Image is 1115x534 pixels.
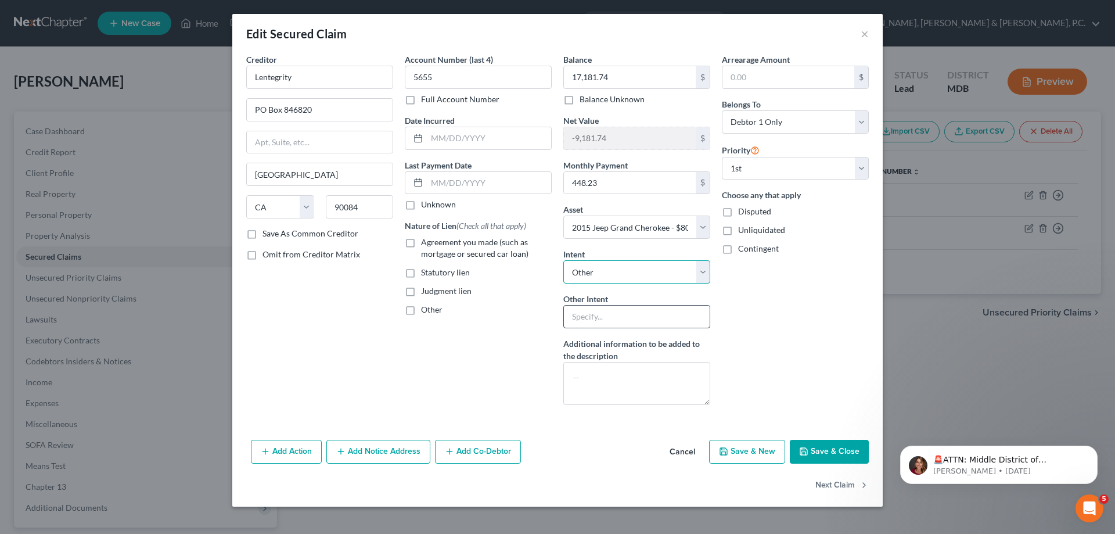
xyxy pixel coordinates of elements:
[456,221,526,231] span: (Check all that apply)
[722,143,760,157] label: Priority
[722,99,761,109] span: Belongs To
[563,293,608,305] label: Other Intent
[738,225,785,235] span: Unliquidated
[563,205,583,214] span: Asset
[854,66,868,88] div: $
[722,66,854,88] input: 0.00
[262,228,358,239] label: Save As Common Creditor
[326,440,430,464] button: Add Notice Address
[696,172,710,194] div: $
[563,114,599,127] label: Net Value
[722,189,869,201] label: Choose any that apply
[421,267,470,277] span: Statutory lien
[421,304,443,314] span: Other
[246,26,347,42] div: Edit Secured Claim
[564,66,696,88] input: 0.00
[405,53,493,66] label: Account Number (last 4)
[421,199,456,210] label: Unknown
[696,66,710,88] div: $
[421,237,528,259] span: Agreement you made (such as mortgage or secured car loan)
[427,127,551,149] input: MM/DD/YYYY
[660,441,704,464] button: Cancel
[1076,494,1103,522] iframe: Intercom live chat
[738,206,771,216] span: Disputed
[738,243,779,253] span: Contingent
[861,27,869,41] button: ×
[326,195,394,218] input: Enter zip...
[246,66,393,89] input: Search creditor by name...
[883,421,1115,503] iframe: Intercom notifications message
[247,99,393,121] input: Enter address...
[563,159,628,171] label: Monthly Payment
[421,286,472,296] span: Judgment lien
[563,53,592,66] label: Balance
[405,159,472,171] label: Last Payment Date
[405,114,455,127] label: Date Incurred
[709,440,785,464] button: Save & New
[405,66,552,89] input: XXXX
[247,163,393,185] input: Enter city...
[580,94,645,105] label: Balance Unknown
[247,131,393,153] input: Apt, Suite, etc...
[262,249,360,259] span: Omit from Creditor Matrix
[405,220,526,232] label: Nature of Lien
[696,127,710,149] div: $
[722,53,790,66] label: Arrearage Amount
[815,473,869,497] button: Next Claim
[421,94,499,105] label: Full Account Number
[563,305,710,328] input: Specify...
[1099,494,1109,504] span: 5
[563,338,710,362] label: Additional information to be added to the description
[246,55,277,64] span: Creditor
[427,172,551,194] input: MM/DD/YYYY
[564,172,696,194] input: 0.00
[251,440,322,464] button: Add Action
[563,248,585,260] label: Intent
[564,127,696,149] input: 0.00
[435,440,521,464] button: Add Co-Debtor
[790,440,869,464] button: Save & Close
